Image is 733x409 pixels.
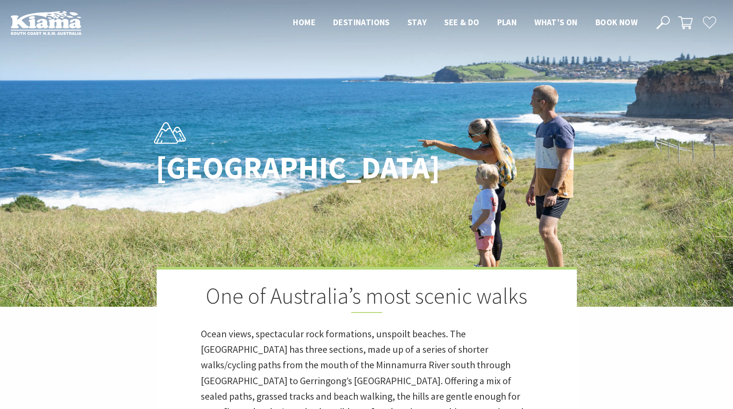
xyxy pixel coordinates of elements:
span: Home [293,17,315,27]
h2: One of Australia’s most scenic walks [201,283,533,313]
span: See & Do [444,17,479,27]
img: Kiama Logo [11,11,81,35]
nav: Main Menu [284,15,646,30]
h1: [GEOGRAPHIC_DATA] [156,150,406,185]
span: Destinations [333,17,390,27]
span: Book now [595,17,637,27]
span: Stay [407,17,427,27]
span: Plan [497,17,517,27]
span: What’s On [534,17,578,27]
